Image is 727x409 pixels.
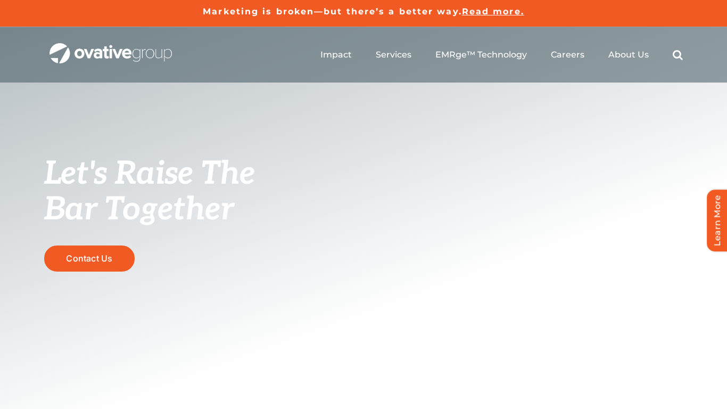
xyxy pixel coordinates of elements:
a: OG_Full_horizontal_WHT [49,42,172,52]
a: Services [376,50,411,60]
span: Bar Together [44,191,234,229]
a: About Us [608,50,649,60]
a: Impact [320,50,352,60]
a: Careers [551,50,584,60]
a: Search [673,50,683,60]
a: Read more. [462,6,524,17]
span: Let's Raise The [44,155,255,193]
a: Contact Us [44,246,135,272]
span: Contact Us [66,253,112,264]
a: Marketing is broken—but there’s a better way. [203,6,462,17]
nav: Menu [320,38,683,72]
a: EMRge™ Technology [435,50,527,60]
